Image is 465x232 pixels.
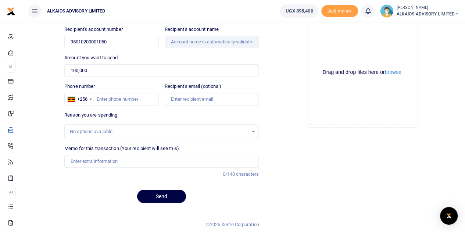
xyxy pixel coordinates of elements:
input: Enter recipient email [165,93,259,106]
input: UGX [64,64,259,77]
label: Phone number [64,83,95,90]
div: Uganda: +256 [65,93,94,105]
label: Recipient's email (optional) [165,83,222,90]
button: Send [137,190,186,203]
label: Memo for this transaction (Your recipient will see this) [64,145,179,152]
a: logo-small logo-large logo-large [7,8,15,14]
span: Add money [321,5,358,17]
span: 0/140 [222,171,235,177]
label: Reason you are spending [64,111,117,119]
div: Drag and drop files here or [310,69,414,76]
li: Wallet ballance [277,4,321,18]
label: Recipient's account number [64,26,123,33]
img: logo-small [7,7,15,16]
div: Open Intercom Messenger [440,207,458,225]
div: No options available. [70,128,248,135]
li: Ac [6,186,16,198]
input: Enter account number [64,36,158,48]
small: [PERSON_NAME] [396,5,459,11]
a: Add money [321,8,358,13]
label: Recipient's account name [165,26,219,33]
img: profile-user [380,4,393,18]
input: Enter phone number [64,93,158,106]
div: File Uploader [307,17,417,128]
span: ALKAIOS ADVISORY LIMITED [44,8,108,14]
button: browse [385,69,401,75]
a: profile-user [PERSON_NAME] ALKAIOS ADVISORY LIMITED [380,4,459,18]
div: +256 [77,96,87,103]
a: UGX 395,400 [280,4,318,18]
span: characters [236,171,259,177]
input: Enter extra information [64,155,259,167]
li: M [6,61,16,73]
span: ALKAIOS ADVISORY LIMITED [396,11,459,17]
label: Amount you want to send [64,54,118,61]
input: Account name is automatically validated [165,36,259,48]
span: UGX 395,400 [285,7,313,15]
li: Toup your wallet [321,5,358,17]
